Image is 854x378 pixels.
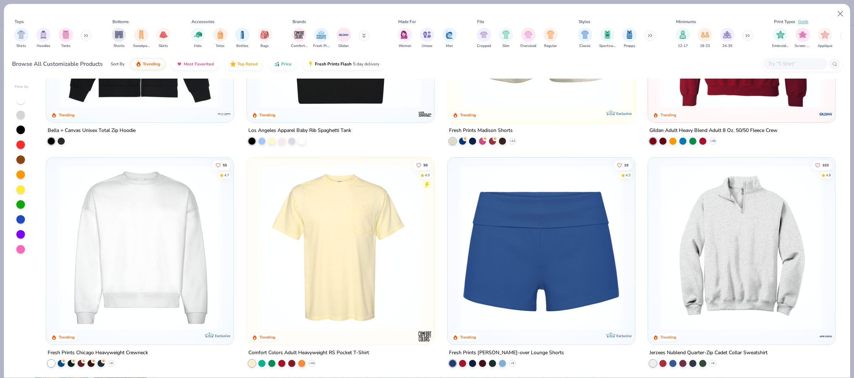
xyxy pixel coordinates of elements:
div: filter for Fresh Prints [313,28,330,49]
div: filter for Skirts [156,28,170,49]
span: Fresh Prints Flash [315,61,352,67]
button: filter button [599,28,616,49]
div: filter for Applique [818,28,832,49]
span: 18-23 [700,43,710,49]
div: Bottoms [112,18,129,25]
div: Styles [579,18,590,25]
span: Shirts [16,43,26,49]
img: Tanks Image [62,31,70,39]
div: filter for Cropped [477,28,491,49]
div: filter for Comfort Colors [291,28,307,49]
img: Shirts Image [17,31,25,39]
button: Most Favorited [171,58,219,70]
img: Women Image [401,31,409,39]
span: Price [281,61,291,67]
button: filter button [578,28,592,49]
span: Preppy [624,43,635,49]
div: filter for Screen Print [795,28,811,49]
div: Filter By [15,84,29,90]
img: Fresh Prints Image [316,30,327,40]
img: most_fav.gif [176,61,182,67]
span: Hats [194,43,202,49]
div: filter for Hoodies [36,28,51,49]
img: Classic Image [581,31,589,39]
div: filter for 18-23 [698,28,712,49]
button: filter button [112,28,126,49]
button: filter button [772,28,789,49]
button: filter button [156,28,170,49]
button: filter button [337,28,351,49]
img: 18-23 Image [701,31,709,39]
span: Oversized [520,43,536,49]
div: filter for Men [442,28,457,49]
div: filter for Unisex [420,28,434,49]
span: Unisex [422,43,432,49]
div: Browse All Customizable Products [12,60,103,68]
button: filter button [720,28,734,49]
span: Hoodies [37,43,50,49]
button: filter button [36,28,51,49]
div: Fits [477,18,484,25]
span: 5 day delivery [353,60,379,68]
button: Price [269,58,297,70]
div: filter for Embroidery [772,28,789,49]
img: trending.gif [136,61,141,67]
img: Hoodies Image [39,31,47,39]
img: Embroidery Image [776,31,785,39]
div: filter for 24-35 [720,28,734,49]
button: filter button [420,28,434,49]
div: filter for Shirts [14,28,28,49]
span: Fresh Prints [313,43,330,49]
div: filter for Sweatpants [133,28,149,49]
img: Hats Image [194,31,202,39]
span: Totes [216,43,225,49]
img: Unisex Image [423,31,431,39]
button: filter button [291,28,307,49]
div: Sort By [111,61,125,67]
span: Gildan [338,43,349,49]
button: Trending [130,58,165,70]
button: filter button [622,28,637,49]
span: Classic [579,43,591,49]
button: filter button [442,28,457,49]
button: filter button [313,28,330,49]
img: Screen Print Image [798,31,807,39]
img: Sportswear Image [603,31,611,39]
div: filter for Slim [499,28,513,49]
button: filter button [543,28,558,49]
img: Regular Image [547,31,555,39]
div: filter for Totes [213,28,227,49]
button: filter button [795,28,811,49]
div: Made For [398,18,416,25]
button: filter button [818,28,832,49]
img: Sweatpants Image [137,31,145,39]
button: filter button [499,28,513,49]
div: filter for Tanks [59,28,73,49]
button: filter button [698,28,712,49]
button: filter button [676,28,690,49]
button: filter button [258,28,272,49]
button: filter button [398,28,412,49]
div: filter for Gildan [337,28,351,49]
img: Applique Image [821,31,829,39]
div: filter for Oversized [520,28,536,49]
span: Slim [502,43,510,49]
button: filter button [59,28,73,49]
span: Bottles [236,43,248,49]
div: Accessories [191,18,215,25]
div: filter for Hats [191,28,205,49]
span: Skirts [159,43,168,49]
div: filter for Women [398,28,412,49]
img: Gildan Image [338,30,349,40]
div: Tops [15,18,24,25]
button: Top Rated [225,58,263,70]
button: filter button [235,28,249,49]
div: filter for Shorts [112,28,126,49]
span: Regular [544,43,557,49]
span: 12-17 [678,43,688,49]
div: Print Types [774,18,795,25]
img: Shorts Image [115,31,123,39]
span: Trending [143,61,160,67]
span: Men [446,43,453,49]
button: filter button [14,28,28,49]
